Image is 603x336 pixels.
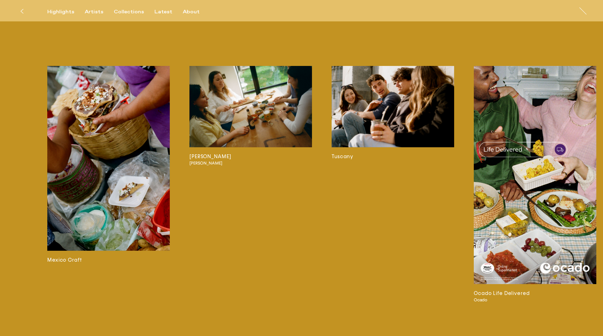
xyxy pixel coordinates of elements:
[154,9,172,15] div: Latest
[183,9,210,15] button: About
[474,290,596,297] h3: Ocado Life Delivered
[183,9,200,15] div: About
[332,66,454,303] a: Tuscany
[114,9,144,15] div: Collections
[85,9,103,15] div: Artists
[474,297,584,303] span: Ocado
[47,9,85,15] button: Highlights
[474,66,596,303] a: Ocado Life DeliveredOcado
[47,9,74,15] div: Highlights
[189,161,300,166] span: [PERSON_NAME]
[189,66,312,303] a: [PERSON_NAME][PERSON_NAME]
[332,153,454,161] h3: Tuscany
[47,66,170,303] a: Mexico Craft
[154,9,183,15] button: Latest
[189,153,312,161] h3: [PERSON_NAME]
[114,9,154,15] button: Collections
[47,256,170,264] h3: Mexico Craft
[85,9,114,15] button: Artists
